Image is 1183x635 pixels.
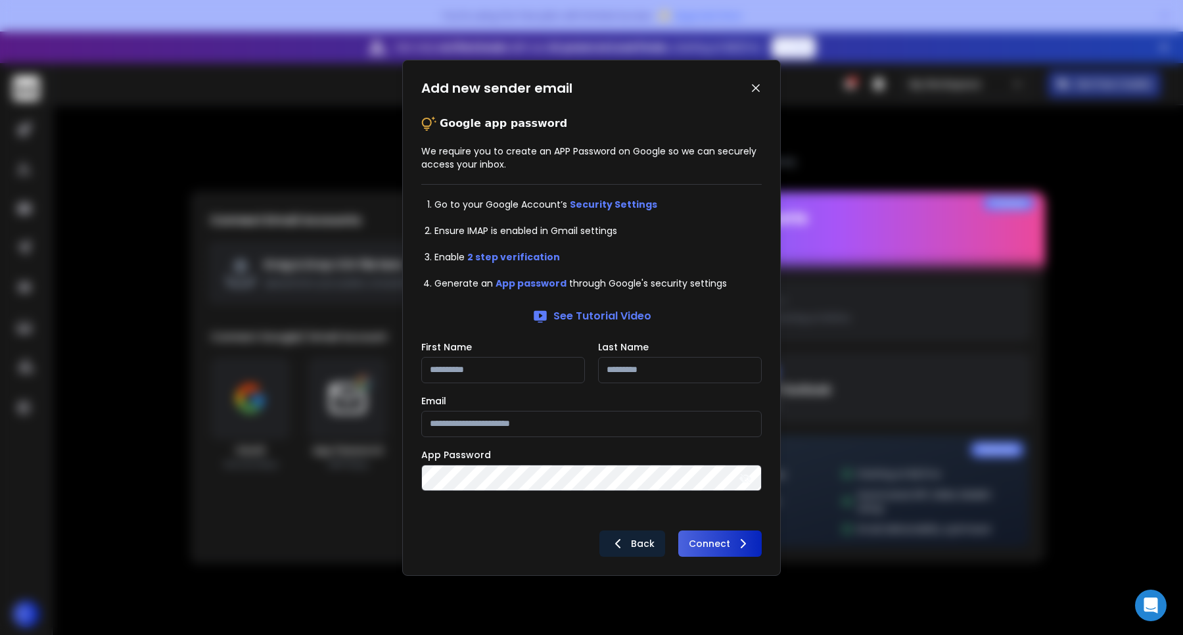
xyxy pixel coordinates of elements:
[434,198,762,211] li: Go to your Google Account’s
[467,250,560,264] a: 2 step verification
[434,277,762,290] li: Generate an through Google's security settings
[434,250,762,264] li: Enable
[678,530,762,557] button: Connect
[599,530,665,557] button: Back
[496,277,567,290] a: App password
[421,396,446,406] label: Email
[421,342,472,352] label: First Name
[421,450,491,459] label: App Password
[421,145,762,171] p: We require you to create an APP Password on Google so we can securely access your inbox.
[1135,590,1167,621] div: Open Intercom Messenger
[421,79,572,97] h1: Add new sender email
[434,224,762,237] li: Ensure IMAP is enabled in Gmail settings
[421,116,437,131] img: tips
[532,308,651,324] a: See Tutorial Video
[440,116,567,131] p: Google app password
[570,198,657,211] a: Security Settings
[598,342,649,352] label: Last Name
